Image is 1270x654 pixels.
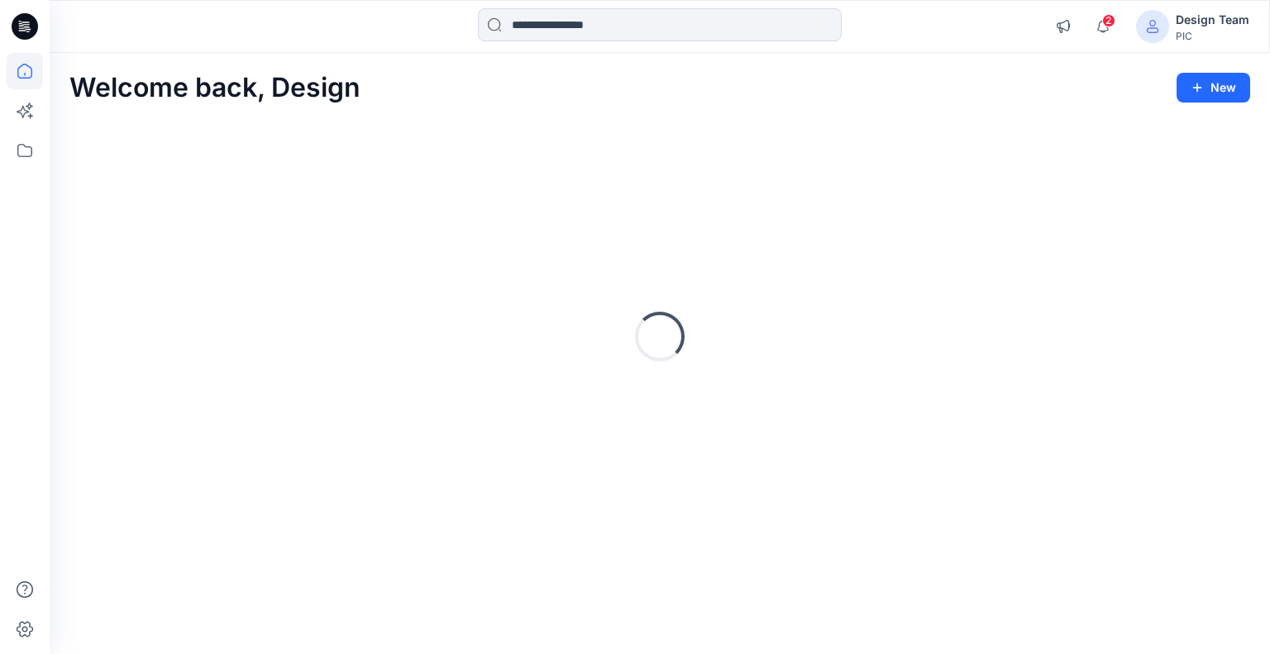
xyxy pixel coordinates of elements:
[1146,20,1159,33] svg: avatar
[1176,30,1249,42] div: PIC
[1177,73,1250,103] button: New
[1176,10,1249,30] div: Design Team
[1102,14,1115,27] span: 2
[69,73,360,103] h2: Welcome back, Design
